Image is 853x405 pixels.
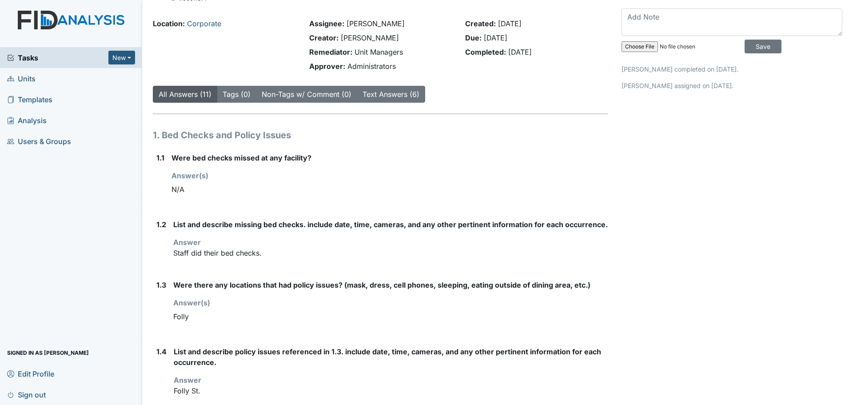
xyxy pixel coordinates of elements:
[363,90,419,99] a: Text Answers (6)
[7,134,71,148] span: Users & Groups
[465,33,482,42] strong: Due:
[357,86,425,103] button: Text Answers (6)
[7,92,52,106] span: Templates
[262,90,351,99] a: Non-Tags w/ Comment (0)
[498,19,522,28] span: [DATE]
[173,308,608,325] div: Folly
[153,128,608,142] h1: 1. Bed Checks and Policy Issues
[7,367,54,381] span: Edit Profile
[7,113,47,127] span: Analysis
[171,152,311,163] label: Were bed checks missed at any facility?
[153,19,185,28] strong: Location:
[309,62,345,71] strong: Approver:
[309,19,344,28] strong: Assignee:
[7,52,108,63] a: Tasks
[622,81,842,90] p: [PERSON_NAME] assigned on [DATE].
[622,64,842,74] p: [PERSON_NAME] completed on [DATE].
[7,72,36,85] span: Units
[465,48,506,56] strong: Completed:
[173,248,608,258] p: Staff did their bed checks.
[309,33,339,42] strong: Creator:
[174,346,608,368] label: List and describe policy issues referenced in 1.3. include date, time, cameras, and any other per...
[309,48,352,56] strong: Remediator:
[156,152,164,163] label: 1.1
[217,86,256,103] button: Tags (0)
[108,51,135,64] button: New
[223,90,251,99] a: Tags (0)
[355,48,403,56] span: Unit Managers
[508,48,532,56] span: [DATE]
[174,376,201,385] strong: Answer
[173,298,210,307] strong: Answer(s)
[341,33,399,42] span: [PERSON_NAME]
[256,86,357,103] button: Non-Tags w/ Comment (0)
[159,90,211,99] a: All Answers (11)
[174,385,608,396] p: Folly St.
[347,62,396,71] span: Administrators
[153,86,217,103] button: All Answers (11)
[7,388,46,401] span: Sign out
[156,280,166,290] label: 1.3
[745,40,781,53] input: Save
[484,33,507,42] span: [DATE]
[156,219,166,230] label: 1.2
[156,346,167,357] label: 1.4
[171,181,608,198] div: N/A
[173,219,608,230] label: List and describe missing bed checks. include date, time, cameras, and any other pertinent inform...
[171,171,208,180] strong: Answer(s)
[173,280,590,290] label: Were there any locations that had policy issues? (mask, dress, cell phones, sleeping, eating outs...
[465,19,496,28] strong: Created:
[173,238,201,247] strong: Answer
[187,19,221,28] a: Corporate
[347,19,405,28] span: [PERSON_NAME]
[7,346,89,360] span: Signed in as [PERSON_NAME]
